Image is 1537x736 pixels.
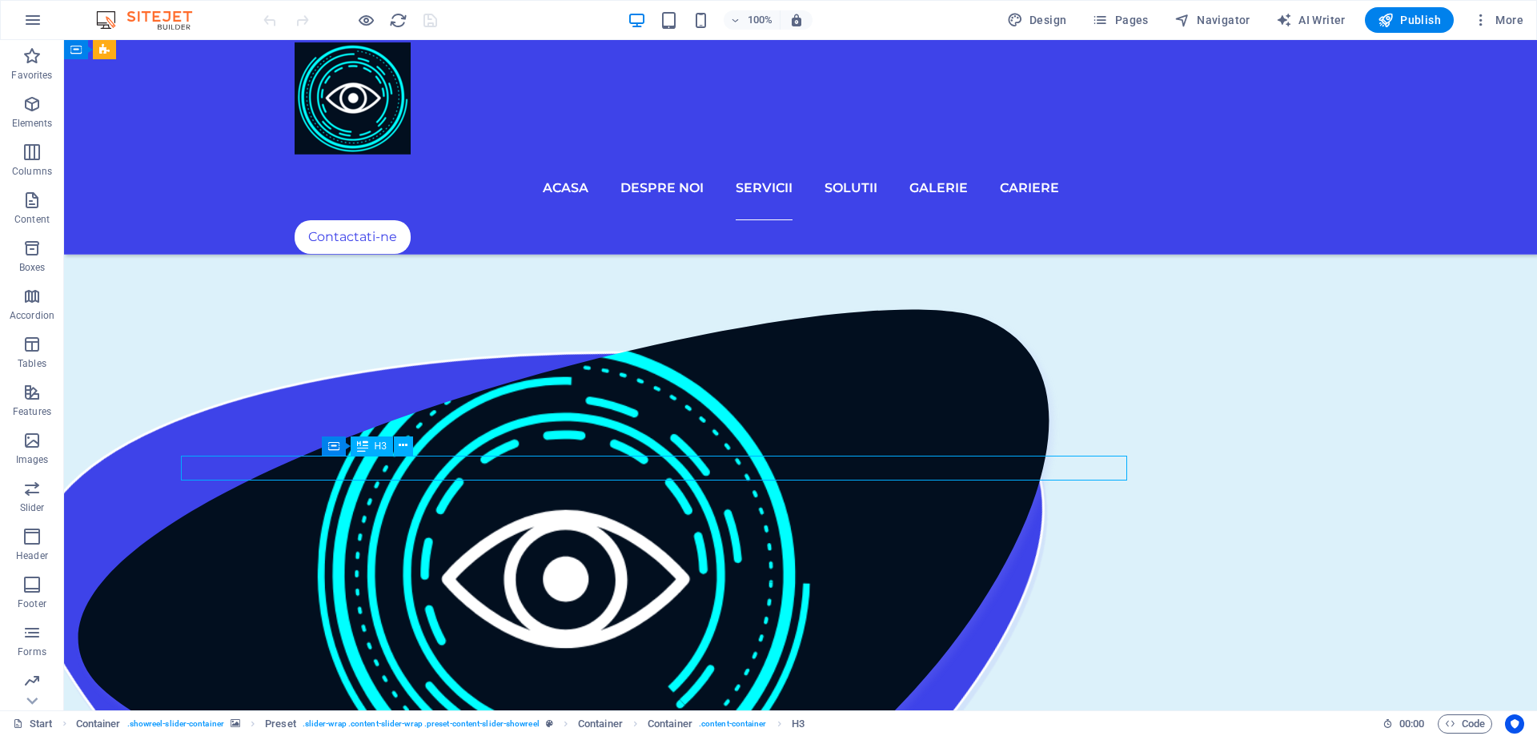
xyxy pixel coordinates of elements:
[356,10,375,30] button: Click here to leave preview mode and continue editing
[546,719,553,728] i: This element is a customizable preset
[1399,714,1424,734] span: 00 00
[1168,7,1257,33] button: Navigator
[1411,718,1413,730] span: :
[19,261,46,274] p: Boxes
[127,714,224,734] span: . showreel-slider-container
[789,13,804,27] i: On resize automatically adjust zoom level to fit chosen device.
[724,10,781,30] button: 100%
[1007,12,1067,28] span: Design
[1092,12,1148,28] span: Pages
[792,714,805,734] span: Click to select. Double-click to edit
[18,646,46,658] p: Forms
[11,69,52,82] p: Favorites
[648,714,692,734] span: Click to select. Double-click to edit
[12,117,53,130] p: Elements
[1467,7,1530,33] button: More
[375,441,387,451] span: H3
[92,10,212,30] img: Editor Logo
[18,357,46,370] p: Tables
[14,213,50,226] p: Content
[699,714,767,734] span: . content-container
[1086,7,1154,33] button: Pages
[303,714,540,734] span: . slider-wrap .content-slider-wrap .preset-content-slider-showreel
[578,714,623,734] span: Click to select. Double-click to edit
[1505,714,1524,734] button: Usercentrics
[16,549,48,562] p: Header
[1270,7,1352,33] button: AI Writer
[18,597,46,610] p: Footer
[1001,7,1073,33] button: Design
[16,453,49,466] p: Images
[265,714,296,734] span: Click to select. Double-click to edit
[76,714,121,734] span: Click to select. Double-click to edit
[388,10,407,30] button: reload
[1382,714,1425,734] h6: Session time
[1276,12,1346,28] span: AI Writer
[1174,12,1250,28] span: Navigator
[12,165,52,178] p: Columns
[20,501,45,514] p: Slider
[10,309,54,322] p: Accordion
[1378,12,1441,28] span: Publish
[1438,714,1492,734] button: Code
[13,405,51,418] p: Features
[1365,7,1454,33] button: Publish
[1445,714,1485,734] span: Code
[748,10,773,30] h6: 100%
[76,714,805,734] nav: breadcrumb
[1001,7,1073,33] div: Design (Ctrl+Alt+Y)
[231,719,240,728] i: This element contains a background
[1473,12,1523,28] span: More
[13,714,53,734] a: Click to cancel selection. Double-click to open Pages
